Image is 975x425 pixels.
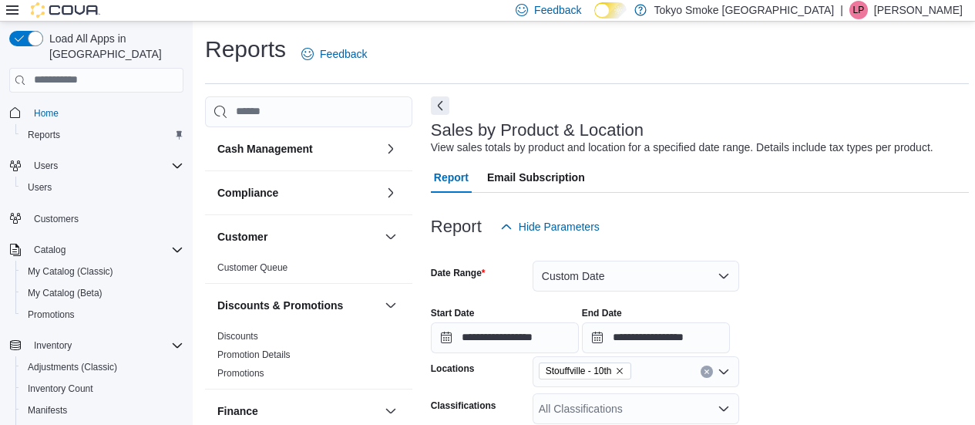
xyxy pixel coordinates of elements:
button: My Catalog (Beta) [15,282,190,304]
span: Inventory Count [22,379,183,398]
span: Customers [34,213,79,225]
a: Reports [22,126,66,144]
span: Inventory [34,339,72,352]
button: Compliance [217,185,378,201]
span: Email Subscription [487,162,585,193]
button: Inventory [3,335,190,356]
span: Catalog [34,244,66,256]
span: LP [853,1,865,19]
span: Stouffville - 10th [539,363,631,379]
span: Customers [28,209,183,228]
h3: Sales by Product & Location [431,121,644,140]
button: Customers [3,207,190,230]
img: Cova [31,2,100,18]
label: Date Range [431,267,486,279]
span: Users [34,160,58,172]
div: Luke Persaud [849,1,868,19]
button: Users [3,155,190,177]
a: Manifests [22,401,73,420]
button: Promotions [15,304,190,325]
span: Adjustments (Classic) [28,361,117,373]
span: Load All Apps in [GEOGRAPHIC_DATA] [43,31,183,62]
h3: Report [431,218,482,236]
button: Custom Date [533,261,739,292]
button: Discounts & Promotions [382,296,400,315]
button: Open list of options [718,403,730,415]
button: Users [15,177,190,198]
span: Customer Queue [217,261,287,274]
a: Promotions [217,368,264,379]
button: Adjustments (Classic) [15,356,190,378]
span: Inventory [28,336,183,355]
span: Reports [28,129,60,141]
p: [PERSON_NAME] [874,1,963,19]
a: Promotion Details [217,349,291,360]
a: Feedback [295,39,373,69]
button: Compliance [382,184,400,202]
span: Feedback [320,46,367,62]
button: Next [431,96,449,115]
span: Promotions [217,367,264,379]
button: Finance [217,403,378,419]
div: Customer [205,258,412,283]
button: Inventory Count [15,378,190,400]
button: Home [3,102,190,124]
button: Discounts & Promotions [217,298,378,313]
span: Promotion Details [217,349,291,361]
span: My Catalog (Classic) [22,262,183,281]
span: Report [434,162,469,193]
button: Customer [217,229,378,245]
h3: Customer [217,229,267,245]
a: Home [28,104,65,123]
label: Start Date [431,307,475,319]
span: Users [28,157,183,175]
a: Inventory Count [22,379,99,398]
a: Customer Queue [217,262,287,273]
button: Cash Management [382,140,400,158]
label: End Date [582,307,622,319]
input: Press the down key to open a popover containing a calendar. [431,322,579,353]
p: | [840,1,843,19]
a: Promotions [22,305,81,324]
button: Remove Stouffville - 10th from selection in this group [615,366,624,376]
div: Discounts & Promotions [205,327,412,389]
span: Catalog [28,241,183,259]
span: Discounts [217,330,258,342]
button: Manifests [15,400,190,421]
span: Users [22,178,183,197]
span: Reports [22,126,183,144]
h3: Finance [217,403,258,419]
button: Hide Parameters [494,211,606,242]
button: Catalog [3,239,190,261]
a: Adjustments (Classic) [22,358,123,376]
h3: Discounts & Promotions [217,298,343,313]
button: Finance [382,402,400,420]
p: Tokyo Smoke [GEOGRAPHIC_DATA] [654,1,835,19]
h3: Compliance [217,185,278,201]
span: Dark Mode [594,19,595,19]
button: Cash Management [217,141,378,157]
button: My Catalog (Classic) [15,261,190,282]
span: Feedback [534,2,581,18]
span: Home [34,107,59,120]
h3: Cash Management [217,141,313,157]
button: Inventory [28,336,78,355]
button: Clear input [701,366,713,378]
a: Discounts [217,331,258,342]
a: Users [22,178,58,197]
span: Adjustments (Classic) [22,358,183,376]
span: Manifests [22,401,183,420]
div: View sales totals by product and location for a specified date range. Details include tax types p... [431,140,933,156]
label: Locations [431,363,475,375]
label: Classifications [431,400,496,412]
button: Open list of options [718,366,730,378]
a: My Catalog (Classic) [22,262,119,281]
span: My Catalog (Beta) [28,287,103,299]
a: My Catalog (Beta) [22,284,109,302]
span: Stouffville - 10th [546,363,612,379]
button: Users [28,157,64,175]
span: Users [28,181,52,194]
span: Hide Parameters [519,219,600,234]
span: Inventory Count [28,383,93,395]
span: My Catalog (Classic) [28,265,113,278]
